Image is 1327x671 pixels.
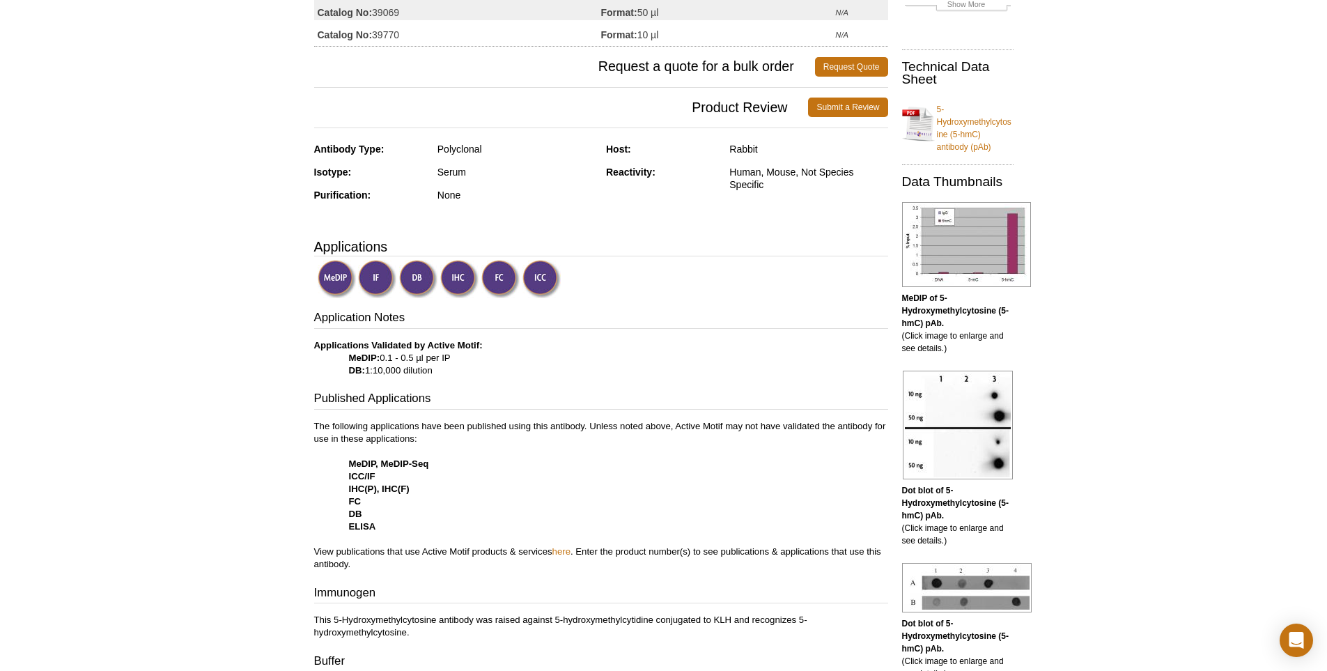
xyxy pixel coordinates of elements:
span: Request a quote for a bulk order [314,57,815,77]
div: Serum [437,166,596,178]
p: The following applications have been published using this antibody. Unless noted above, Active Mo... [314,420,888,571]
img: Methyl-DNA Immunoprecipitation Validated [318,260,356,298]
img: 5-Hydroxymethylcytosine (5-hmC) antibody (pAb) tested by dot blot analysis. [902,563,1032,612]
p: This 5-Hydroxymethylcytosine antibody was raised against 5-hydroxymethylcytidine conjugated to KL... [314,614,888,639]
td: N/A [835,20,887,43]
img: Immunofluorescence Validated [358,260,396,298]
b: Applications Validated by Active Motif: [314,340,483,350]
p: (Click image to enlarge and see details.) [902,292,1014,355]
img: Flow Cytometry Validated [481,260,520,298]
div: None [437,189,596,201]
strong: Isotype: [314,167,352,178]
b: Dot blot of 5-Hydroxymethylcytosine (5-hmC) pAb. [902,619,1009,654]
img: 5-Hydroxymethylcytosine (5-hmC) antibody (pAb) tested by dot blot analysis. [903,371,1013,479]
p: (Click image to enlarge and see details.) [902,484,1014,547]
strong: Format: [601,6,637,19]
h3: Applications [314,236,888,257]
img: Dot Blot Validated [399,260,437,298]
strong: DB: [349,365,365,376]
strong: Catalog No: [318,29,373,41]
strong: Reactivity: [606,167,655,178]
strong: Antibody Type: [314,144,385,155]
strong: MeDIP, MeDIP-Seq [349,458,429,469]
h3: Published Applications [314,390,888,410]
img: Immunohistochemistry Validated [440,260,479,298]
h3: Immunogen [314,585,888,604]
div: Human, Mouse, Not Species Specific [729,166,887,191]
img: 5-Hydroxymethylcytosine (5-hmC) antibody (pAb) tested by MeDIP analysis. [902,202,1031,287]
td: 10 µl [601,20,836,43]
a: Submit a Review [808,98,887,117]
strong: FC [349,496,362,507]
strong: IHC(P), IHC(F) [349,484,410,494]
strong: DB [349,509,362,519]
strong: ELISA [349,521,376,532]
td: 39770 [314,20,601,43]
b: MeDIP of 5-Hydroxymethylcytosine (5-hmC) pAb. [902,293,1009,328]
strong: Purification: [314,190,371,201]
strong: ICC/IF [349,471,375,481]
span: Product Review [314,98,809,117]
div: Open Intercom Messenger [1280,624,1313,657]
h2: Data Thumbnails [902,176,1014,188]
a: Request Quote [815,57,888,77]
strong: Format: [601,29,637,41]
strong: Host: [606,144,631,155]
a: 5-Hydroxymethylcytosine (5-hmC) antibody (pAb) [902,95,1014,153]
b: Dot blot of 5-Hydroxymethylcytosine (5-hmC) pAb. [902,486,1009,520]
h3: Application Notes [314,309,888,329]
div: Polyclonal [437,143,596,155]
strong: Catalog No: [318,6,373,19]
h2: Technical Data Sheet [902,61,1014,86]
img: Immunocytochemistry Validated [522,260,561,298]
p: 0.1 - 0.5 µl per IP 1:10,000 dilution [314,339,888,377]
a: here [552,546,571,557]
div: Rabbit [729,143,887,155]
strong: MeDIP: [349,353,380,363]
